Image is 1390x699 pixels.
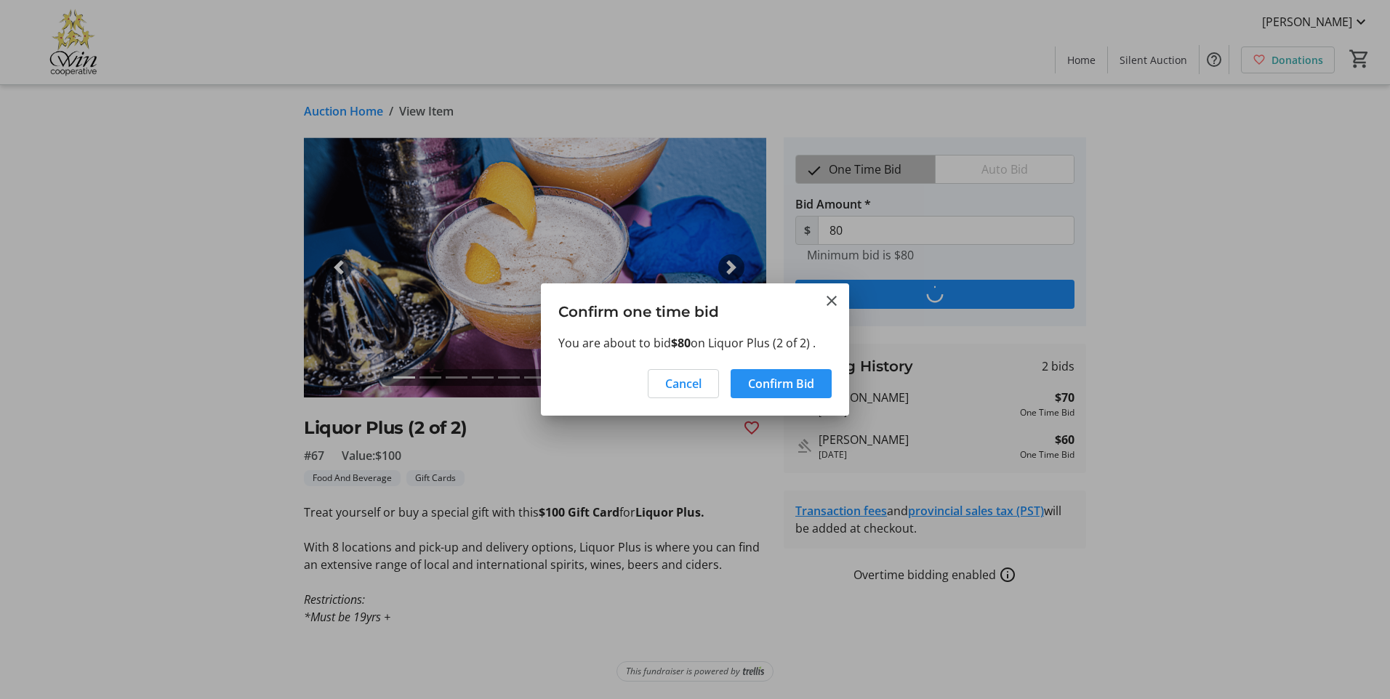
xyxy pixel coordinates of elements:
[558,334,832,352] p: You are about to bid on Liquor Plus (2 of 2) .
[823,292,840,310] button: Close
[731,369,832,398] button: Confirm Bid
[541,283,849,334] h3: Confirm one time bid
[665,375,702,392] span: Cancel
[648,369,719,398] button: Cancel
[748,375,814,392] span: Confirm Bid
[671,335,691,351] strong: $80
